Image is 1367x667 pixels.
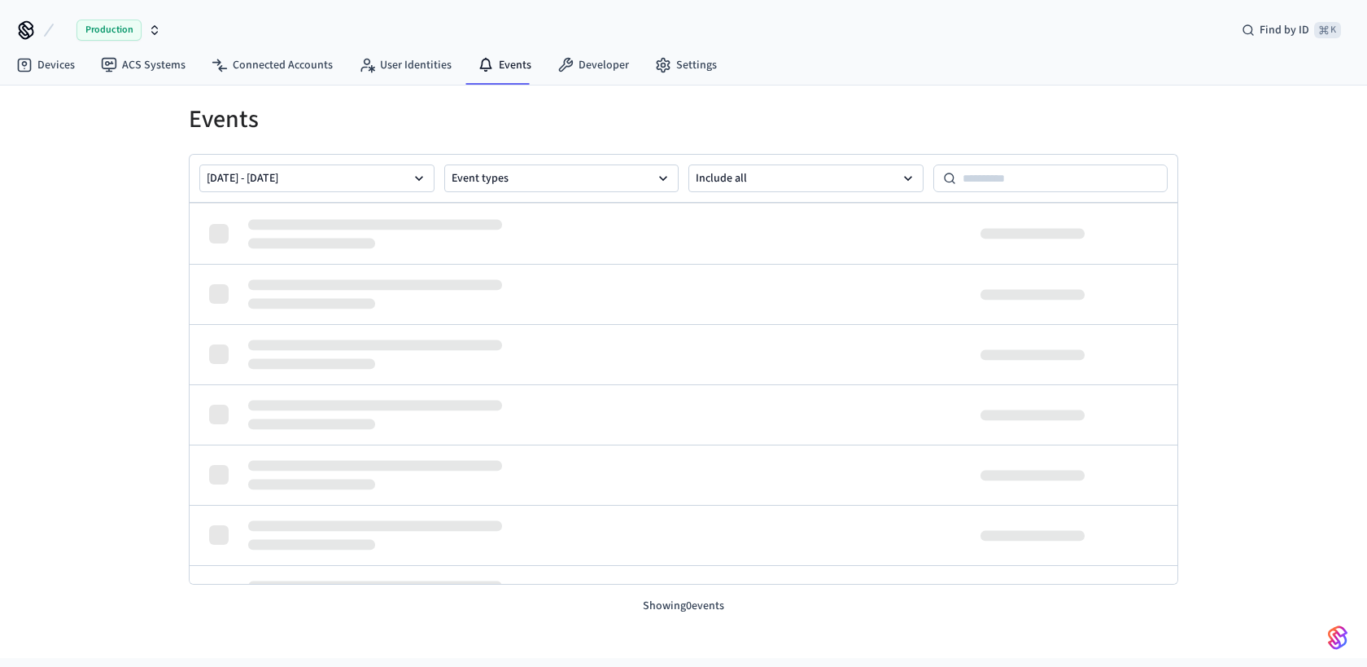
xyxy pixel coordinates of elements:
a: Settings [642,50,730,80]
a: Developer [544,50,642,80]
div: Find by ID⌘ K [1229,15,1354,45]
a: User Identities [346,50,465,80]
button: Event types [444,165,679,192]
p: Showing 0 events [189,598,1178,615]
button: [DATE] - [DATE] [199,165,435,192]
span: ⌘ K [1314,22,1341,38]
span: Production [76,20,142,41]
a: Devices [3,50,88,80]
a: Events [465,50,544,80]
button: Include all [688,165,924,192]
h1: Events [189,105,1178,134]
a: ACS Systems [88,50,199,80]
a: Connected Accounts [199,50,346,80]
img: SeamLogoGradient.69752ec5.svg [1328,625,1347,651]
span: Find by ID [1260,22,1309,38]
